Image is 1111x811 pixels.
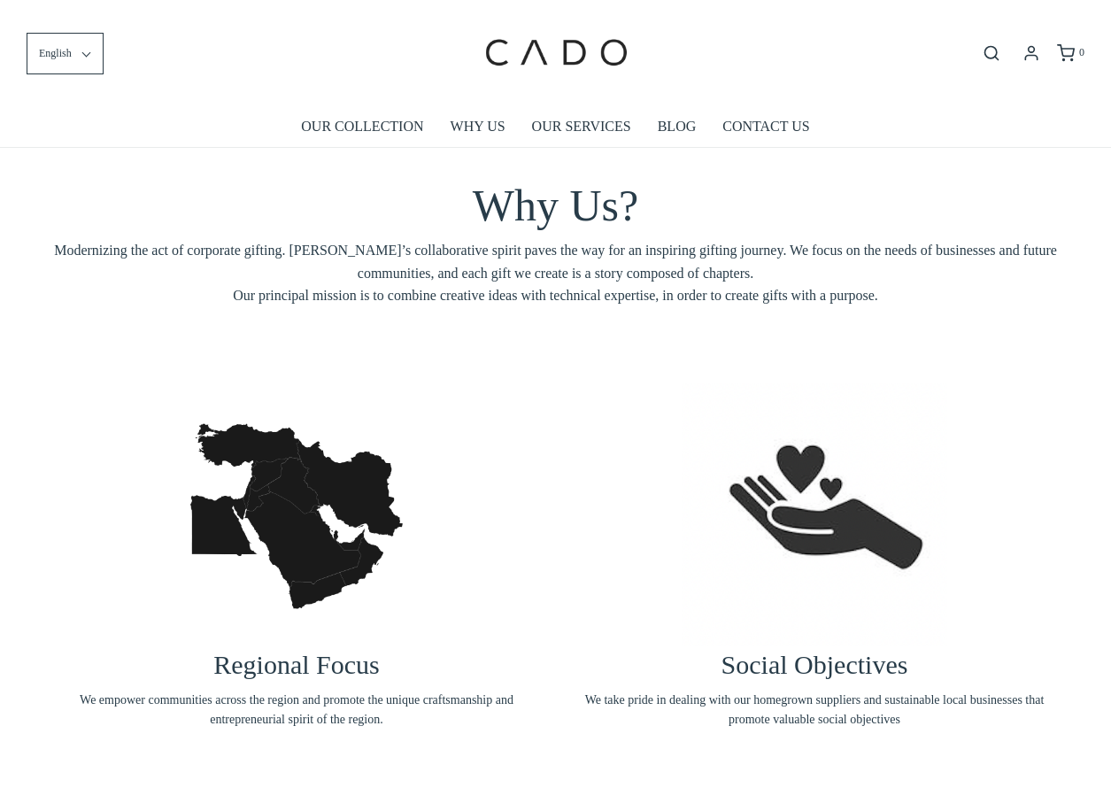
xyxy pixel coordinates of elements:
img: cadogifting [480,13,630,93]
span: We empower communities across the region and promote the unique craftsmanship and entrepreneurial... [51,691,543,730]
img: vecteezy_vectorillustrationoftheblackmapofmiddleeastonwhite_-1657197150892_1200x.jpg [164,383,429,649]
span: 0 [1079,46,1084,58]
a: OUR SERVICES [532,106,631,147]
span: Social Objectives [721,650,908,679]
a: CONTACT US [722,106,809,147]
span: Why Us? [473,181,638,230]
button: Open search bar [976,43,1007,63]
a: BLOG [658,106,697,147]
span: Modernizing the act of corporate gifting. [PERSON_NAME]’s collaborative spirit paves the way for ... [51,239,1061,307]
a: 0 [1055,44,1084,62]
img: screenshot-20220704-at-063057-1657197187002_1200x.png [682,383,947,646]
a: WHY US [451,106,505,147]
span: English [39,45,72,62]
button: English [27,33,104,74]
span: Regional Focus [213,650,380,679]
span: We take pride in dealing with our homegrown suppliers and sustainable local businesses that promo... [569,691,1061,730]
a: OUR COLLECTION [301,106,423,147]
